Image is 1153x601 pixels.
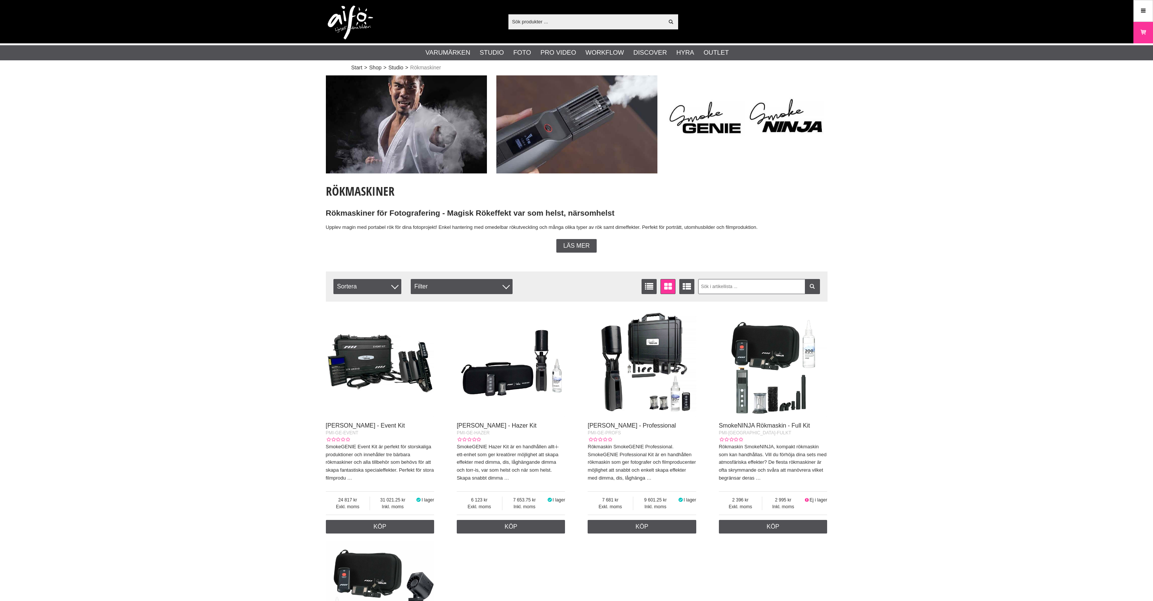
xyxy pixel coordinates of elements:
a: Start [351,64,362,72]
a: Shop [369,64,382,72]
span: PMI-GE-PROFS [588,430,621,435]
span: Exkl. moms [588,503,633,510]
span: 6 123 [457,497,502,503]
a: Discover [633,48,667,58]
div: Kundbetyg: 0 [588,436,612,443]
input: Sök produkter ... [508,16,664,27]
img: Annons:003 ban-smoke-logo-pmi.jpg [667,75,828,173]
span: > [405,64,408,72]
a: Filtrera [805,279,820,294]
span: Exkl. moms [719,503,762,510]
span: Ej i lager [809,497,827,503]
span: > [383,64,386,72]
div: Kundbetyg: 0 [457,436,481,443]
a: Köp [719,520,828,534]
h1: Rökmaskiner [326,183,778,199]
a: Fönstervisning [660,279,676,294]
a: Studio [480,48,504,58]
i: Ej i lager [804,497,810,503]
a: Köp [326,520,434,534]
div: Kundbetyg: 0 [326,436,350,443]
span: Rökmaskiner [410,64,441,72]
span: I lager [422,497,434,503]
span: 24 817 [326,497,370,503]
span: PMI-GE-HAZER [457,430,490,435]
img: SmokeGENIE Rökmaskin - Professional [588,309,696,418]
a: Outlet [703,48,729,58]
h2: Rökmaskiner för Fotografering - Magisk Rökeffekt var som helst, närsomhelst [326,208,778,219]
span: I lager [553,497,565,503]
i: I lager [416,497,422,503]
span: 9 601.25 [633,497,678,503]
img: SmokeGENIE Rökmaskin - Hazer Kit [457,309,565,418]
img: logo.png [328,6,373,40]
div: Filter [411,279,513,294]
span: Läs mer [563,242,590,249]
span: > [364,64,367,72]
a: … [646,475,651,481]
i: I lager [547,497,553,503]
span: Inkl. moms [370,503,416,510]
span: Inkl. moms [633,503,678,510]
span: PMI-GE-EVENT [326,430,359,435]
p: Rökmaskin SmokeGENIE Professional. SmokeGENIE Professional Kit är en handhållen rökmaskin som ger... [588,443,696,482]
div: Kundbetyg: 0 [719,436,743,443]
a: … [504,475,509,481]
p: SmokeGENIE Event Kit är perfekt för storskaliga produktioner och innehåller tre bärbara rökmaskin... [326,443,434,482]
span: Sortera [333,279,401,294]
span: Inkl. moms [502,503,547,510]
p: Rökmaskin SmokeNINJA, kompakt rökmaskin som kan handhållas. Vill du förhöja dina sets med atmosfä... [719,443,828,482]
a: Köp [457,520,565,534]
span: 2 396 [719,497,762,503]
span: 7 653.75 [502,497,547,503]
a: Foto [513,48,531,58]
span: 2 995 [762,497,804,503]
a: Hyra [676,48,694,58]
a: … [756,475,761,481]
span: PMI-[GEOGRAPHIC_DATA]-FULKT [719,430,791,435]
a: [PERSON_NAME] - Event Kit [326,422,405,429]
a: … [347,475,352,481]
a: Studio [388,64,404,72]
p: Upplev magin med portabel rök för dina fotoprojekt! Enkel hantering med omedelbar rökutveckling o... [326,224,778,232]
a: [PERSON_NAME] - Professional [588,422,676,429]
img: Annons:002 ban-smoke-02.jpg [496,75,657,173]
span: I lager [683,497,696,503]
a: SmokeNINJA Rökmaskin - Full Kit [719,422,810,429]
span: Exkl. moms [457,503,502,510]
a: Workflow [585,48,624,58]
p: SmokeGENIE Hazer Kit är en handhållen allt-i-ett-enhet som ger kreatörer möjlighet att skapa effe... [457,443,565,482]
span: Exkl. moms [326,503,370,510]
a: [PERSON_NAME] - Hazer Kit [457,422,537,429]
span: Inkl. moms [762,503,804,510]
a: Pro Video [540,48,576,58]
a: Köp [588,520,696,534]
input: Sök i artikellista ... [698,279,820,294]
span: 7 681 [588,497,633,503]
img: SmokeGENIE Rökmaskin - Event Kit [326,309,434,418]
a: Utökad listvisning [679,279,694,294]
img: Annons:001 ban-smoke-01.jpg [326,75,487,173]
i: I lager [678,497,684,503]
a: Varumärken [425,48,470,58]
a: Listvisning [642,279,657,294]
img: SmokeNINJA Rökmaskin - Full Kit [719,309,828,418]
span: 31 021.25 [370,497,416,503]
